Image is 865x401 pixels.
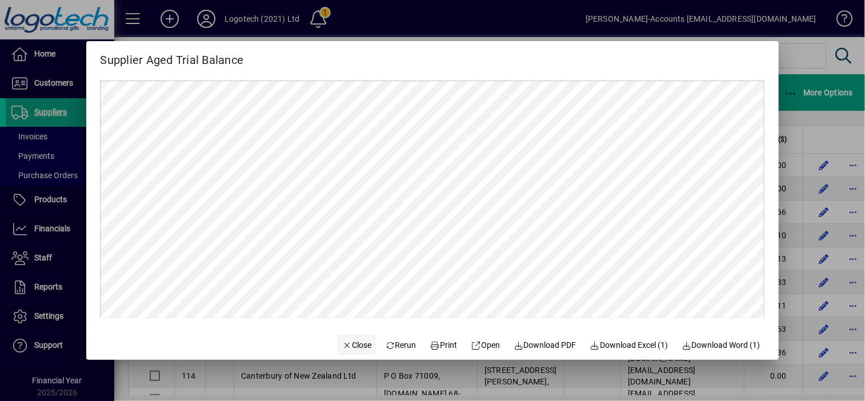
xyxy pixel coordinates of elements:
button: Download Word (1) [677,335,765,355]
button: Close [338,335,377,355]
a: Open [467,335,505,355]
span: Close [342,339,372,351]
span: Rerun [385,339,417,351]
span: Download Word (1) [682,339,760,351]
a: Download PDF [509,335,581,355]
button: Print [426,335,462,355]
span: Open [471,339,500,351]
h2: Supplier Aged Trial Balance [86,41,257,69]
span: Download Excel (1) [590,339,668,351]
span: Print [430,339,458,351]
button: Download Excel (1) [586,335,673,355]
span: Download PDF [514,339,576,351]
